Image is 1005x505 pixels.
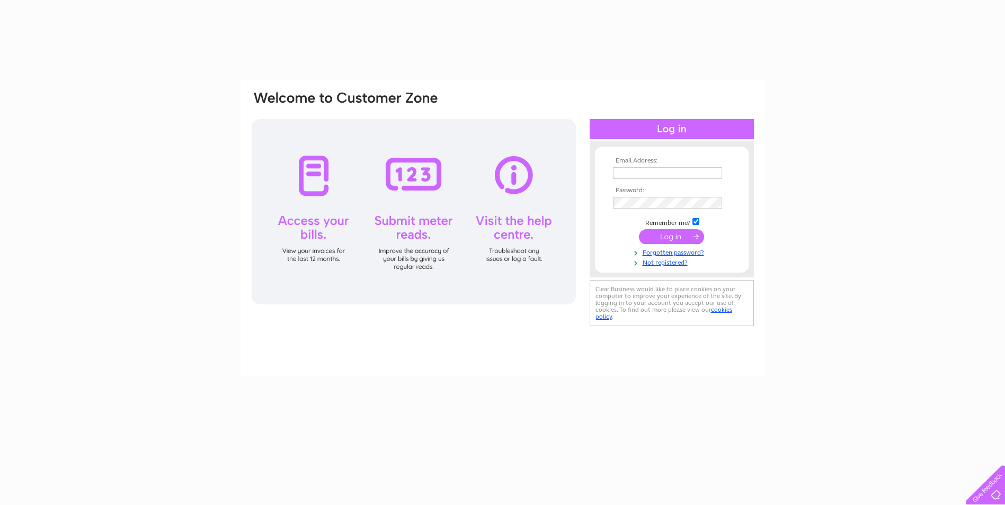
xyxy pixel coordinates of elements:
[613,257,733,267] a: Not registered?
[610,217,733,227] td: Remember me?
[590,280,754,326] div: Clear Business would like to place cookies on your computer to improve your experience of the sit...
[610,157,733,165] th: Email Address:
[595,306,732,320] a: cookies policy
[639,229,704,244] input: Submit
[613,247,733,257] a: Forgotten password?
[610,187,733,194] th: Password:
